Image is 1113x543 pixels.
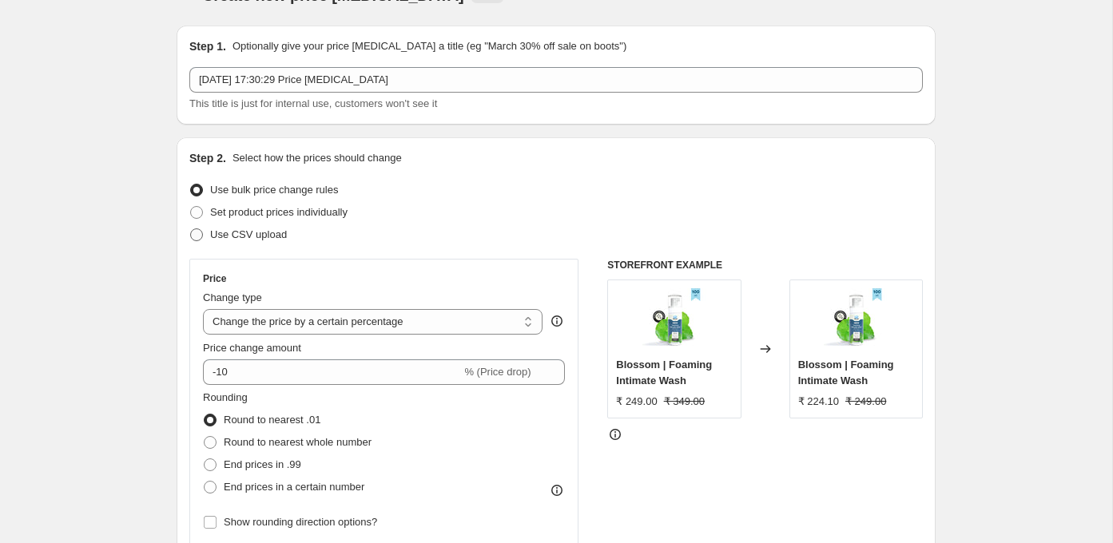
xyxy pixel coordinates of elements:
div: help [549,313,565,329]
strike: ₹ 249.00 [845,394,886,410]
span: Price change amount [203,342,301,354]
img: blossomifw-listing-1-1k-675fbf0809132_80x.webp [824,288,888,352]
span: Round to nearest whole number [224,436,372,448]
div: ₹ 224.10 [798,394,839,410]
p: Optionally give your price [MEDICAL_DATA] a title (eg "March 30% off sale on boots") [233,38,626,54]
input: -15 [203,359,461,385]
h2: Step 1. [189,38,226,54]
strike: ₹ 349.00 [664,394,705,410]
h6: STOREFRONT EXAMPLE [607,259,923,271]
h2: Step 2. [189,150,226,166]
h3: Price [203,272,226,285]
span: This title is just for internal use, customers won't see it [189,97,437,109]
span: Set product prices individually [210,206,348,218]
input: 30% off holiday sale [189,67,923,93]
div: ₹ 249.00 [616,394,657,410]
span: Blossom | Foaming Intimate Wash [616,359,712,386]
span: Change type [203,291,262,303]
p: Select how the prices should change [233,150,402,166]
span: % (Price drop) [464,366,531,378]
span: End prices in .99 [224,458,301,470]
span: End prices in a certain number [224,481,364,493]
span: Blossom | Foaming Intimate Wash [798,359,894,386]
span: Round to nearest .01 [224,414,320,426]
span: Use bulk price change rules [210,184,338,196]
span: Use CSV upload [210,228,287,240]
span: Show rounding direction options? [224,516,377,528]
img: blossomifw-listing-1-1k-675fbf0809132_80x.webp [642,288,706,352]
span: Rounding [203,391,248,403]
